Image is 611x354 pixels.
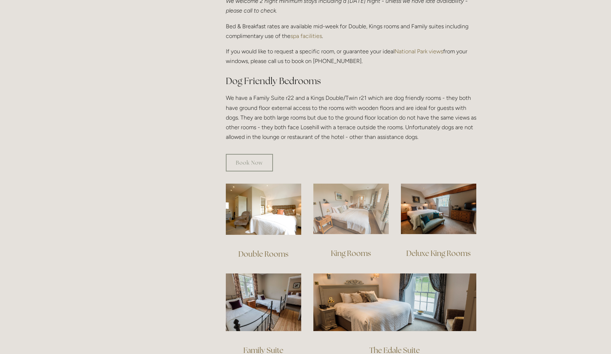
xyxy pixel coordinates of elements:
a: Deluxe King Rooms [406,248,471,258]
img: Double Room view, Losehill Hotel [226,184,301,235]
a: National Park views [394,48,443,55]
p: If you would like to request a specific room, or guarantee your ideal from your windows, please c... [226,47,476,66]
img: Family Suite view, Losehill Hotel [226,273,301,331]
img: Deluxe King Room view, Losehill Hotel [401,184,476,234]
img: King Room view, Losehill Hotel [313,184,389,234]
a: spa facilities [290,33,322,39]
p: Bed & Breakfast rates are available mid-week for Double, Kings rooms and Family suites including ... [226,21,476,41]
p: We have a Family Suite r22 and a Kings Double/Twin r21 which are dog friendly rooms - they both h... [226,93,476,142]
a: Book Now [226,154,273,171]
a: King Rooms [331,248,371,258]
h2: Dog Friendly Bedrooms [226,75,476,87]
a: Double Rooms [238,249,288,259]
img: The Edale Suite, Losehill Hotel [313,273,476,331]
